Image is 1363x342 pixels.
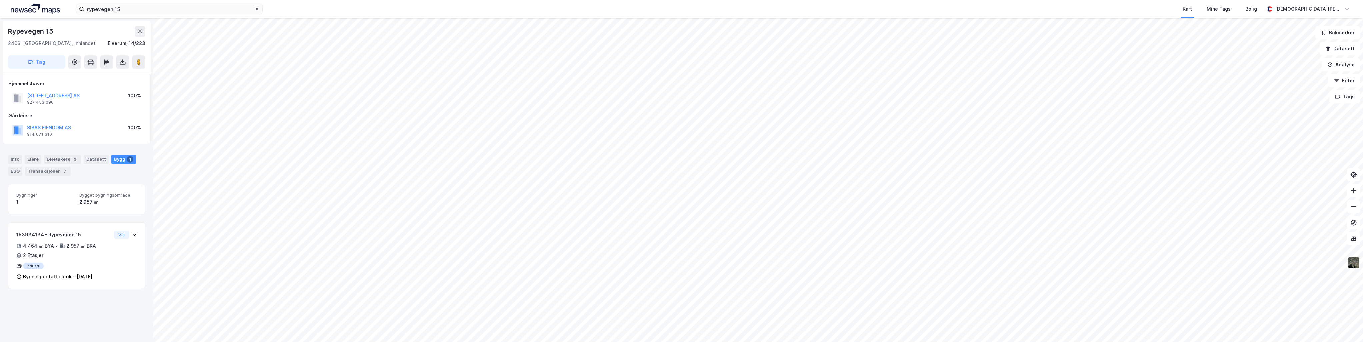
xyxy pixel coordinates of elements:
[72,156,78,163] div: 3
[27,100,54,105] div: 927 453 096
[61,168,68,175] div: 7
[8,167,22,176] div: ESG
[16,231,111,239] div: 153934134 - Rypevegen 15
[84,155,109,164] div: Datasett
[27,132,52,137] div: 914 671 310
[8,26,55,37] div: Rypevegen 15
[111,155,136,164] div: Bygg
[25,167,71,176] div: Transaksjoner
[128,92,141,100] div: 100%
[84,4,254,14] input: Søk på adresse, matrikkel, gårdeiere, leietakere eller personer
[128,124,141,132] div: 100%
[1347,256,1360,269] img: 9k=
[11,4,60,14] img: logo.a4113a55bc3d86da70a041830d287a7e.svg
[127,156,133,163] div: 1
[8,55,65,69] button: Tag
[79,198,137,206] div: 2 957 ㎡
[1328,74,1360,87] button: Filter
[25,155,41,164] div: Eiere
[114,231,129,239] button: Vis
[1320,42,1360,55] button: Datasett
[55,243,58,249] div: •
[1207,5,1231,13] div: Mine Tags
[8,39,96,47] div: 2406, [GEOGRAPHIC_DATA], Innlandet
[8,80,145,88] div: Hjemmelshaver
[1322,58,1360,71] button: Analyse
[1275,5,1342,13] div: [DEMOGRAPHIC_DATA][PERSON_NAME]
[1245,5,1257,13] div: Bolig
[23,251,43,259] div: 2 Etasjer
[108,39,145,47] div: Elverum, 14/223
[1315,26,1360,39] button: Bokmerker
[1330,310,1363,342] iframe: Chat Widget
[1329,90,1360,103] button: Tags
[79,192,137,198] span: Bygget bygningsområde
[16,198,74,206] div: 1
[23,242,54,250] div: 4 464 ㎡ BYA
[23,273,92,281] div: Bygning er tatt i bruk - [DATE]
[1183,5,1192,13] div: Kart
[66,242,96,250] div: 2 957 ㎡ BRA
[16,192,74,198] span: Bygninger
[44,155,81,164] div: Leietakere
[8,155,22,164] div: Info
[8,112,145,120] div: Gårdeiere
